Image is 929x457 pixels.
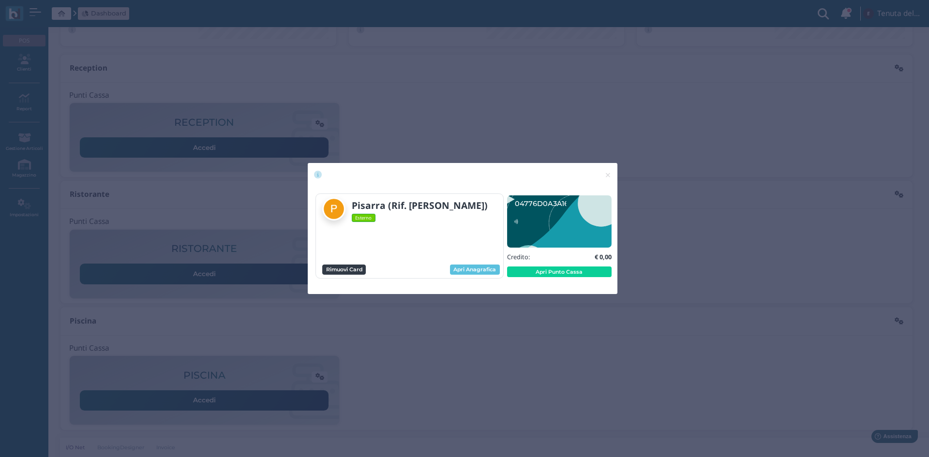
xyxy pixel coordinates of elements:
[322,197,497,222] a: Pisarra (Rif. [PERSON_NAME]) Esterno
[507,266,612,277] button: Apri Punto Cassa
[595,252,612,261] b: € 0,00
[604,169,612,181] span: ×
[450,265,500,275] a: Apri Anagrafica
[507,253,530,260] h5: Credito:
[322,197,345,221] img: Pisarra (Rif. Anna)
[352,199,488,212] b: Pisarra (Rif. [PERSON_NAME])
[352,214,375,221] span: Esterno
[322,265,366,275] button: Rimuovi Card
[515,199,577,207] text: 04776D0A3A1695
[29,8,64,15] span: Assistenza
